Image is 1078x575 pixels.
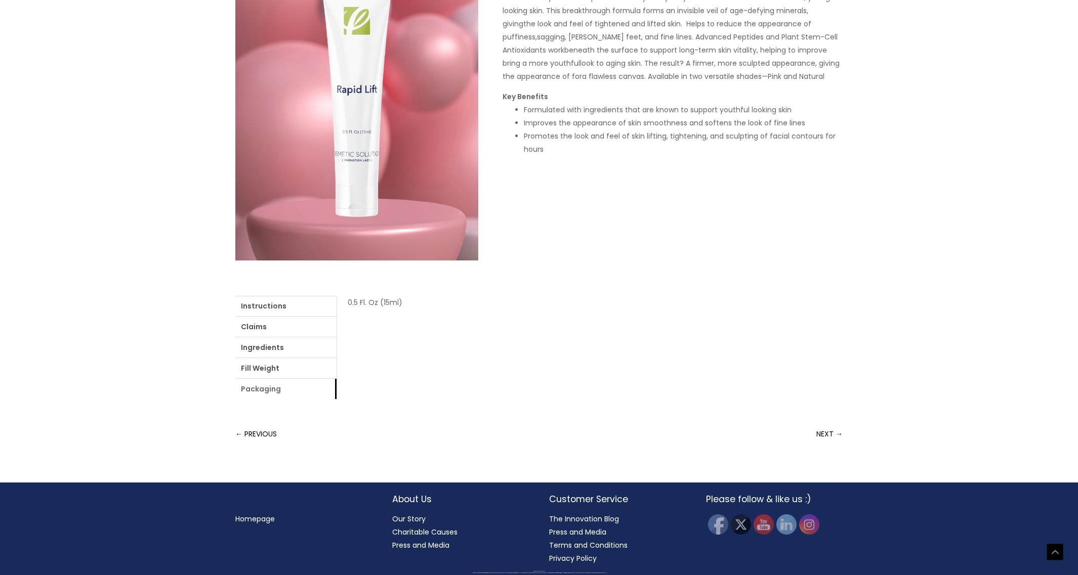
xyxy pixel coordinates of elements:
[524,116,843,129] li: Improves the appearance of skin smoothness and softens the look of fine lines
[392,493,529,506] h2: About Us
[549,512,686,565] nav: Customer Service
[538,571,545,571] span: Cosmetic Solutions
[816,424,843,444] a: NEXT →
[503,45,827,68] span: beneath the surface to support long-term skin vitality, helping to improve bring a more youthful
[392,540,449,550] a: Press and Media
[235,514,275,524] a: Homepage
[549,493,686,506] h2: Customer Service
[706,493,843,506] h2: Please follow & like us :)
[235,512,372,525] nav: Menu
[18,571,1060,572] div: Copyright © 2025
[708,514,728,535] img: Facebook
[549,553,597,563] a: Privacy Policy
[731,514,751,535] img: Twitter
[235,317,337,337] a: Claims
[392,512,529,552] nav: About Us
[235,337,337,358] a: Ingredients
[503,92,548,102] strong: Key Benefits
[549,540,628,550] a: Terms and Conditions
[392,514,426,524] a: Our Story
[503,19,811,42] span: the look and feel of tightened and lifted skin. Helps to reduce the appearance of puffiness,
[503,58,840,81] span: look to aging skin. The result? A firmer, more sculpted appearance, giving the appearance of for
[392,527,458,537] a: Charitable Causes
[235,379,337,399] a: Packaging
[235,358,337,378] a: Fill Weight
[549,527,606,537] a: Press and Media
[235,424,277,444] a: ← PREVIOUS
[549,514,619,524] a: The Innovation Blog
[503,6,808,29] span: looking skin. This breakthrough formula forms an invisible veil of age-defying minerals, giving
[582,71,824,81] span: a flawless canvas. Available in two versatile shades—Pink and Natural
[524,103,843,116] li: Formulated with ingredients that are known to support youthful looking skin
[235,296,337,316] a: Instructions
[524,129,843,156] li: Promotes the look and feel of skin lifting, tightening, and sculpting of facial contours for hours
[18,572,1060,573] div: All material on this Website, including design, text, images, logos and sounds, are owned by Cosm...
[503,32,838,55] span: sagging, [PERSON_NAME] feet, and fine lines. Advanced Peptides and Plant Stem-Cell Antioxidants work
[348,296,832,309] p: 0.5 Fl. Oz (15ml)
